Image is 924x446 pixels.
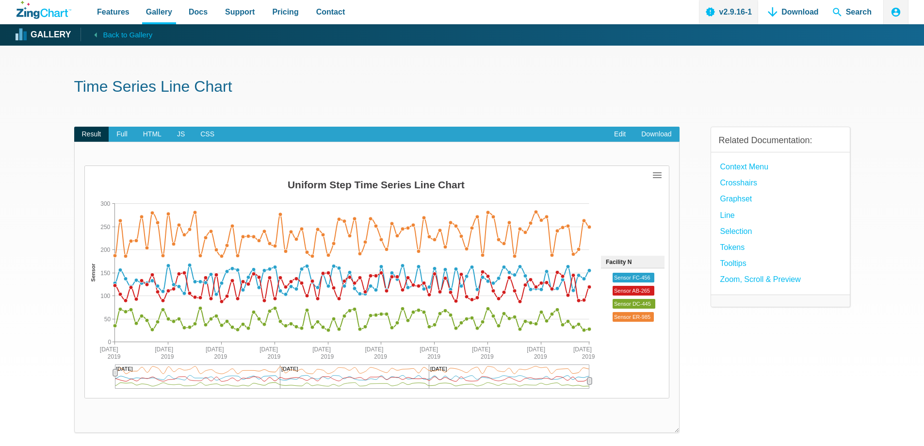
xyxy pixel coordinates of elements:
[720,192,752,205] a: Graphset
[316,5,345,18] span: Contact
[81,28,152,41] a: Back to Gallery
[16,1,71,19] a: ZingChart Logo. Click to return to the homepage
[169,127,193,142] span: JS
[109,127,135,142] span: Full
[720,273,801,286] a: Zoom, Scroll & Preview
[193,127,222,142] span: CSS
[720,241,745,254] a: Tokens
[97,5,130,18] span: Features
[720,176,757,189] a: Crosshairs
[103,29,152,41] span: Back to Gallery
[189,5,208,18] span: Docs
[74,77,850,99] h1: Time Series Line Chart
[720,209,735,222] a: Line
[146,5,172,18] span: Gallery
[31,31,71,39] strong: Gallery
[606,127,633,142] a: Edit
[225,5,255,18] span: Support
[74,127,109,142] span: Result
[720,225,752,238] a: Selection
[16,28,71,42] a: Gallery
[720,257,746,270] a: Tooltips
[272,5,298,18] span: Pricing
[135,127,169,142] span: HTML
[720,160,769,173] a: Context Menu
[633,127,679,142] a: Download
[74,142,680,432] div: ​
[719,135,842,146] h3: Related Documentation:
